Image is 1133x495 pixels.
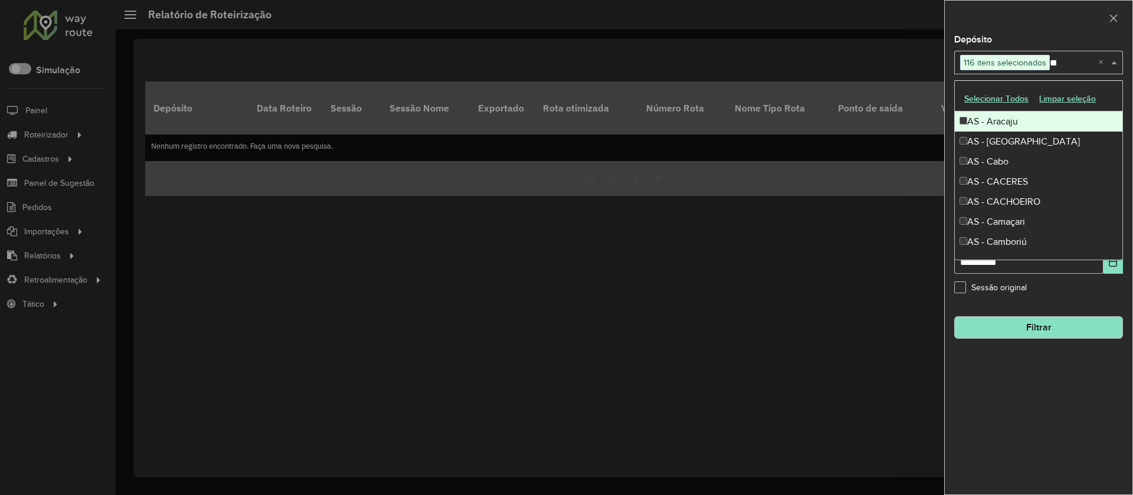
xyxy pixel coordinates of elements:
div: AS - [GEOGRAPHIC_DATA] [955,252,1122,272]
span: Clear all [1098,55,1108,70]
div: AS - Cabo [955,152,1122,172]
button: Limpar seleção [1034,90,1101,108]
div: AS - Camboriú [955,232,1122,252]
div: AS - [GEOGRAPHIC_DATA] [955,132,1122,152]
button: Filtrar [954,316,1123,339]
div: AS - Camaçari [955,212,1122,232]
button: Choose Date [1103,250,1123,274]
div: AS - CACHOEIRO [955,192,1122,212]
label: Sessão original [954,281,1027,294]
div: AS - CACERES [955,172,1122,192]
span: 116 itens selecionados [961,55,1049,70]
button: Selecionar Todos [959,90,1034,108]
label: Depósito [954,32,992,47]
ng-dropdown-panel: Options list [954,80,1123,260]
div: AS - Aracaju [955,112,1122,132]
